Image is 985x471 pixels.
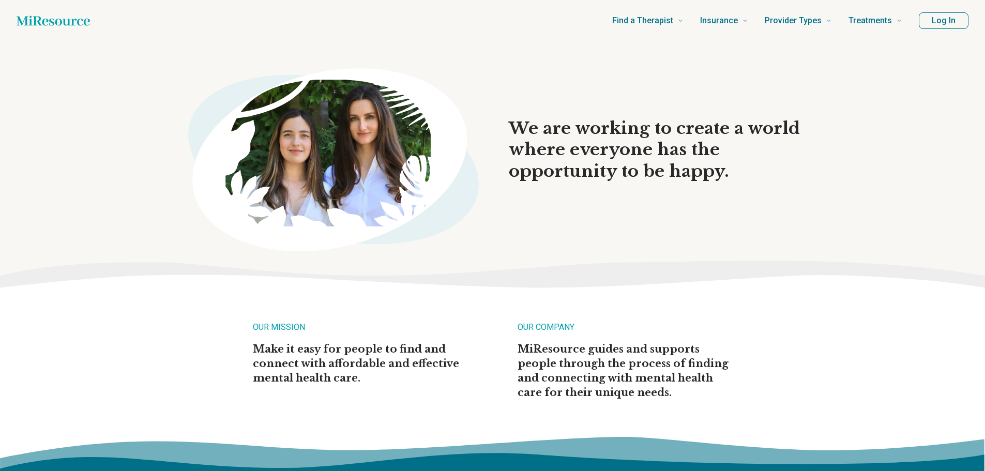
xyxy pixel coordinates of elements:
h2: OUR MISSION [253,321,468,342]
span: Treatments [848,13,892,28]
span: Insurance [700,13,738,28]
h1: We are working to create a world where everyone has the opportunity to be happy. [509,118,815,183]
button: Log In [919,12,968,29]
h2: OUR COMPANY [518,321,733,342]
span: Find a Therapist [612,13,673,28]
a: Home page [17,10,90,31]
p: Make it easy for people to find and connect with affordable and effective mental health care. [253,342,468,385]
span: Provider Types [765,13,822,28]
p: MiResource guides and supports people through the process of finding and connecting with mental h... [518,342,733,400]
